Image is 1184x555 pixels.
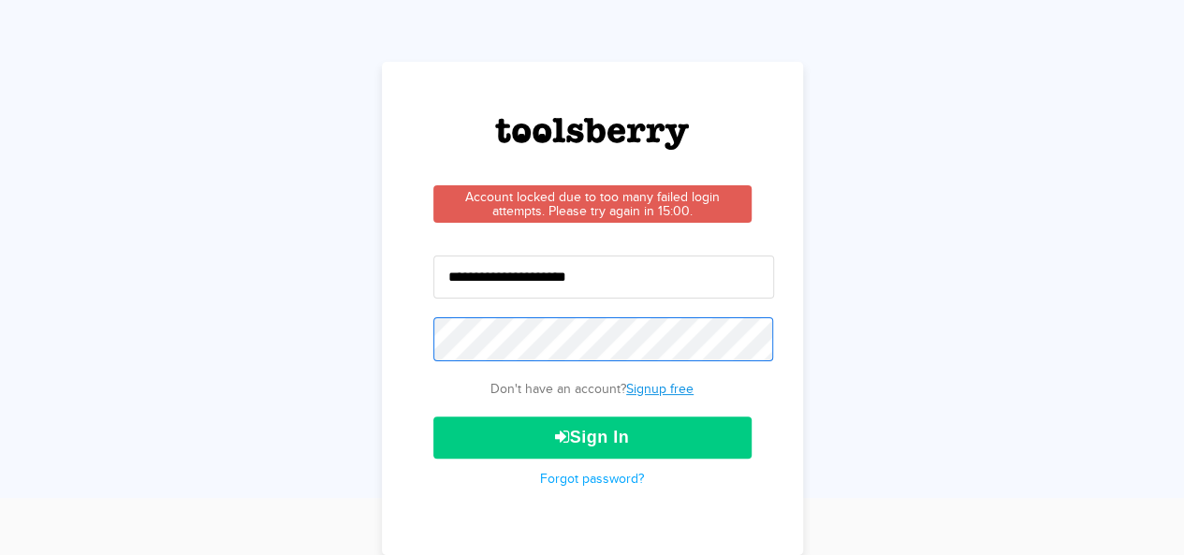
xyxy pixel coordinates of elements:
a: Forgot password? [540,472,644,486]
img: Login Logo [495,118,688,150]
a: Signup free [626,382,694,396]
div: Account locked due to too many failed login attempts. Please try again in 15:00. [433,185,752,223]
button: Sign In [433,416,752,459]
p: Don't have an account? [433,380,752,398]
